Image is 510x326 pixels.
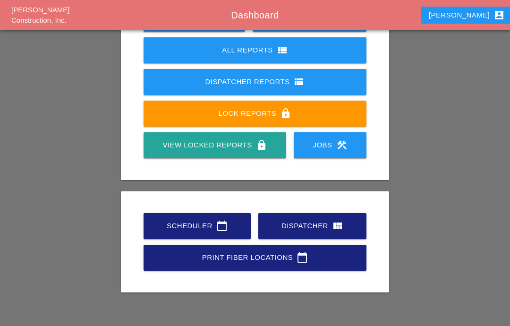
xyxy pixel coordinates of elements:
[294,132,366,158] a: Jobs
[309,139,351,151] div: Jobs
[159,44,351,56] div: All Reports
[493,9,505,21] i: account_box
[258,213,366,239] a: Dispatcher
[159,76,351,87] div: Dispatcher Reports
[336,139,348,151] i: construction
[332,220,343,232] i: view_quilt
[144,132,286,158] a: View Locked Reports
[256,139,267,151] i: lock
[159,252,351,263] div: Print Fiber Locations
[144,101,366,127] a: Lock Reports
[144,69,366,95] a: Dispatcher Reports
[293,76,305,87] i: view_list
[159,220,236,232] div: Scheduler
[231,10,279,20] span: Dashboard
[11,6,69,25] a: [PERSON_NAME] Construction, Inc.
[159,139,271,151] div: View Locked Reports
[144,37,366,63] a: All Reports
[280,108,291,119] i: lock
[144,213,251,239] a: Scheduler
[277,44,288,56] i: view_list
[273,220,351,232] div: Dispatcher
[144,245,366,271] a: Print Fiber Locations
[216,220,228,232] i: calendar_today
[429,9,505,21] div: [PERSON_NAME]
[297,252,308,263] i: calendar_today
[159,108,351,119] div: Lock Reports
